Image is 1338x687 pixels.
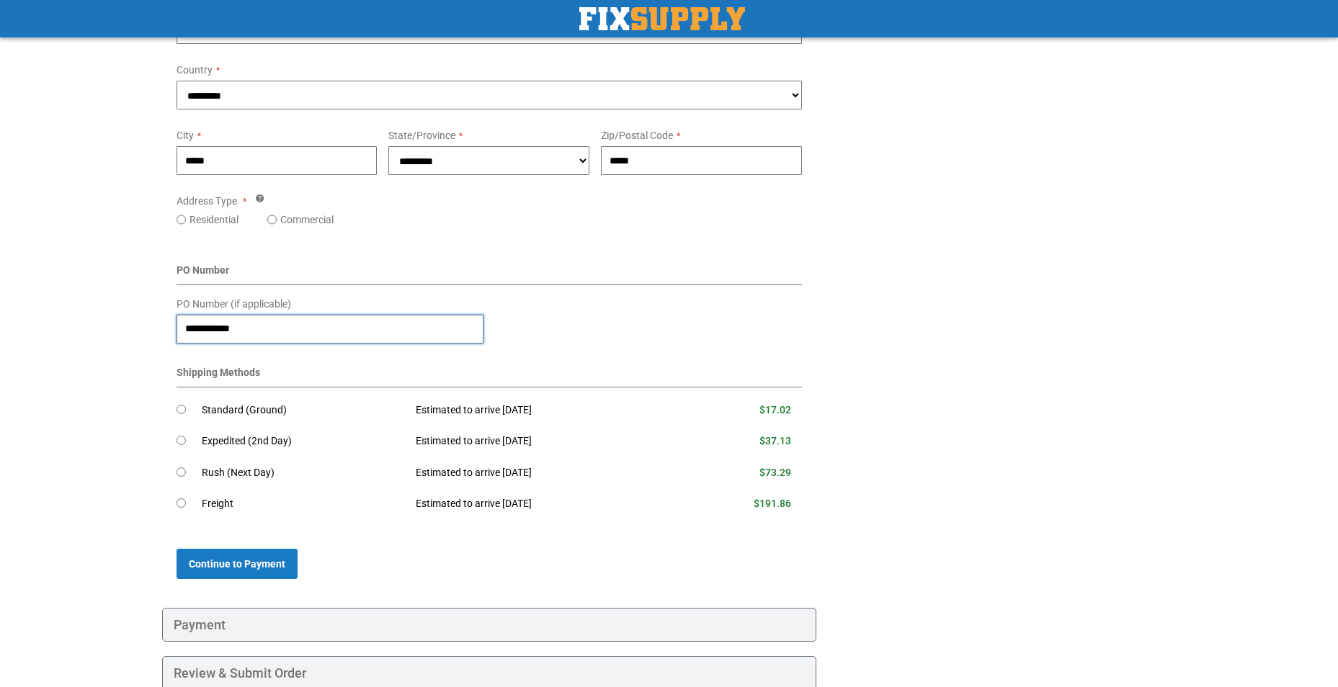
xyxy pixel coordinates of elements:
td: Estimated to arrive [DATE] [405,488,683,520]
span: State/Province [388,130,455,141]
span: $37.13 [759,435,791,446]
span: Zip/Postal Code [601,130,673,141]
td: Freight [202,488,406,520]
td: Estimated to arrive [DATE] [405,457,683,489]
td: Standard (Ground) [202,395,406,426]
td: Expedited (2nd Day) [202,426,406,457]
td: Estimated to arrive [DATE] [405,395,683,426]
label: Residential [189,212,238,227]
img: Fix Industrial Supply [579,7,745,30]
td: Estimated to arrive [DATE] [405,426,683,457]
span: PO Number (if applicable) [177,298,291,310]
div: Payment [162,608,817,642]
span: Continue to Payment [189,558,285,570]
span: Address Type [177,195,237,207]
td: Rush (Next Day) [202,457,406,489]
span: Country [177,64,213,76]
span: $17.02 [759,404,791,416]
a: store logo [579,7,745,30]
button: Continue to Payment [177,549,298,579]
span: $191.86 [754,498,791,509]
span: $73.29 [759,467,791,478]
span: City [177,130,194,141]
div: PO Number [177,263,803,285]
label: Commercial [280,212,334,227]
div: Shipping Methods [177,365,803,387]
